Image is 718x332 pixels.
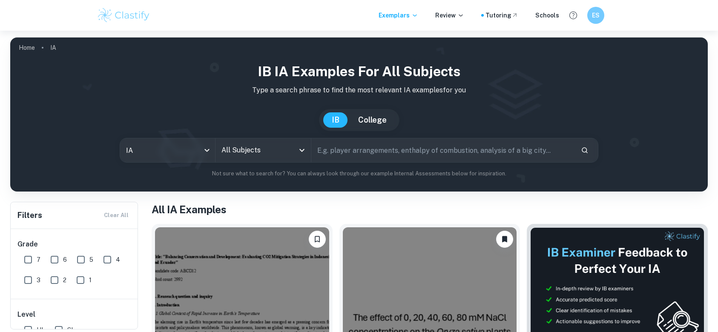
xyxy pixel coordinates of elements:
button: Bookmark [309,231,326,248]
span: 3 [37,275,40,285]
button: IB [323,112,348,128]
a: Tutoring [485,11,518,20]
a: Schools [535,11,559,20]
div: IA [120,138,215,162]
img: Clastify logo [97,7,151,24]
h1: All IA Examples [152,202,708,217]
span: 4 [116,255,120,264]
span: 5 [89,255,93,264]
button: Unbookmark [496,231,513,248]
h6: Filters [17,209,42,221]
p: Review [435,11,464,20]
button: College [350,112,395,128]
button: ES [587,7,604,24]
h6: ES [591,11,601,20]
span: 7 [37,255,40,264]
p: IA [50,43,56,52]
p: Not sure what to search for? You can always look through our example Internal Assessments below f... [17,169,701,178]
input: E.g. player arrangements, enthalpy of combustion, analysis of a big city... [311,138,574,162]
h1: IB IA examples for all subjects [17,61,701,82]
button: Help and Feedback [566,8,580,23]
button: Open [296,144,308,156]
h6: Grade [17,239,132,249]
span: 6 [63,255,67,264]
p: Type a search phrase to find the most relevant IA examples for you [17,85,701,95]
span: 2 [63,275,66,285]
a: Home [19,42,35,54]
button: Search [577,143,592,157]
h6: Level [17,309,132,320]
img: profile cover [10,37,708,192]
p: Exemplars [379,11,418,20]
span: 1 [89,275,92,285]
